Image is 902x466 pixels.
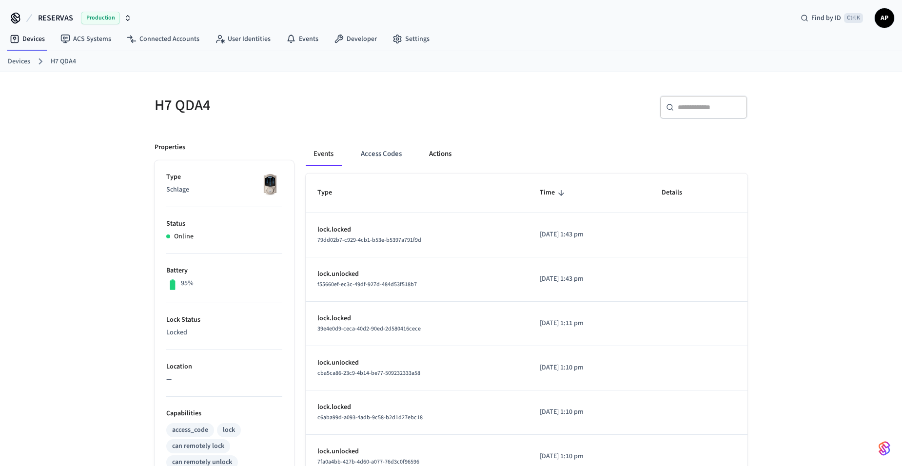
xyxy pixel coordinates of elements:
[793,9,871,27] div: Find by IDCtrl K
[317,413,423,422] span: c6aba99d-a093-4adb-9c58-b2d1d27ebc18
[875,8,894,28] button: AP
[876,9,893,27] span: AP
[317,447,516,457] p: lock.unlocked
[317,236,421,244] span: 79dd02b7-c929-4cb1-b53e-b5397a791f9d
[317,369,420,377] span: cba5ca86-23c9-4b14-be77-509232333a58
[166,219,282,229] p: Status
[421,142,459,166] button: Actions
[53,30,119,48] a: ACS Systems
[2,30,53,48] a: Devices
[540,185,568,200] span: Time
[8,57,30,67] a: Devices
[306,142,747,166] div: ant example
[317,269,516,279] p: lock.unlocked
[540,407,638,417] p: [DATE] 1:10 pm
[385,30,437,48] a: Settings
[258,172,282,196] img: Schlage Sense Smart Deadbolt with Camelot Trim, Front
[879,441,890,456] img: SeamLogoGradient.69752ec5.svg
[166,315,282,325] p: Lock Status
[166,172,282,182] p: Type
[317,313,516,324] p: lock.locked
[166,185,282,195] p: Schlage
[155,142,185,153] p: Properties
[51,57,76,67] a: H7 QDA4
[278,30,326,48] a: Events
[317,325,421,333] span: 39e4e0d9-ceca-40d2-90ed-2d580416cece
[166,408,282,419] p: Capabilities
[207,30,278,48] a: User Identities
[38,12,73,24] span: RESERVAS
[223,425,235,435] div: lock
[662,185,695,200] span: Details
[317,225,516,235] p: lock.locked
[317,402,516,412] p: lock.locked
[181,278,194,289] p: 95%
[353,142,410,166] button: Access Codes
[844,13,863,23] span: Ctrl K
[317,458,419,466] span: 7fa0a4bb-427b-4d60-a077-76d3c0f96596
[81,12,120,24] span: Production
[326,30,385,48] a: Developer
[811,13,841,23] span: Find by ID
[119,30,207,48] a: Connected Accounts
[172,425,208,435] div: access_code
[174,232,194,242] p: Online
[166,328,282,338] p: Locked
[317,185,345,200] span: Type
[540,274,638,284] p: [DATE] 1:43 pm
[317,358,516,368] p: lock.unlocked
[306,142,341,166] button: Events
[317,280,417,289] span: f55660ef-ec3c-49df-927d-484d53f518b7
[540,318,638,329] p: [DATE] 1:11 pm
[540,230,638,240] p: [DATE] 1:43 pm
[166,266,282,276] p: Battery
[155,96,445,116] h5: H7 QDA4
[540,451,638,462] p: [DATE] 1:10 pm
[540,363,638,373] p: [DATE] 1:10 pm
[166,374,282,385] p: —
[172,441,224,451] div: can remotely lock
[166,362,282,372] p: Location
